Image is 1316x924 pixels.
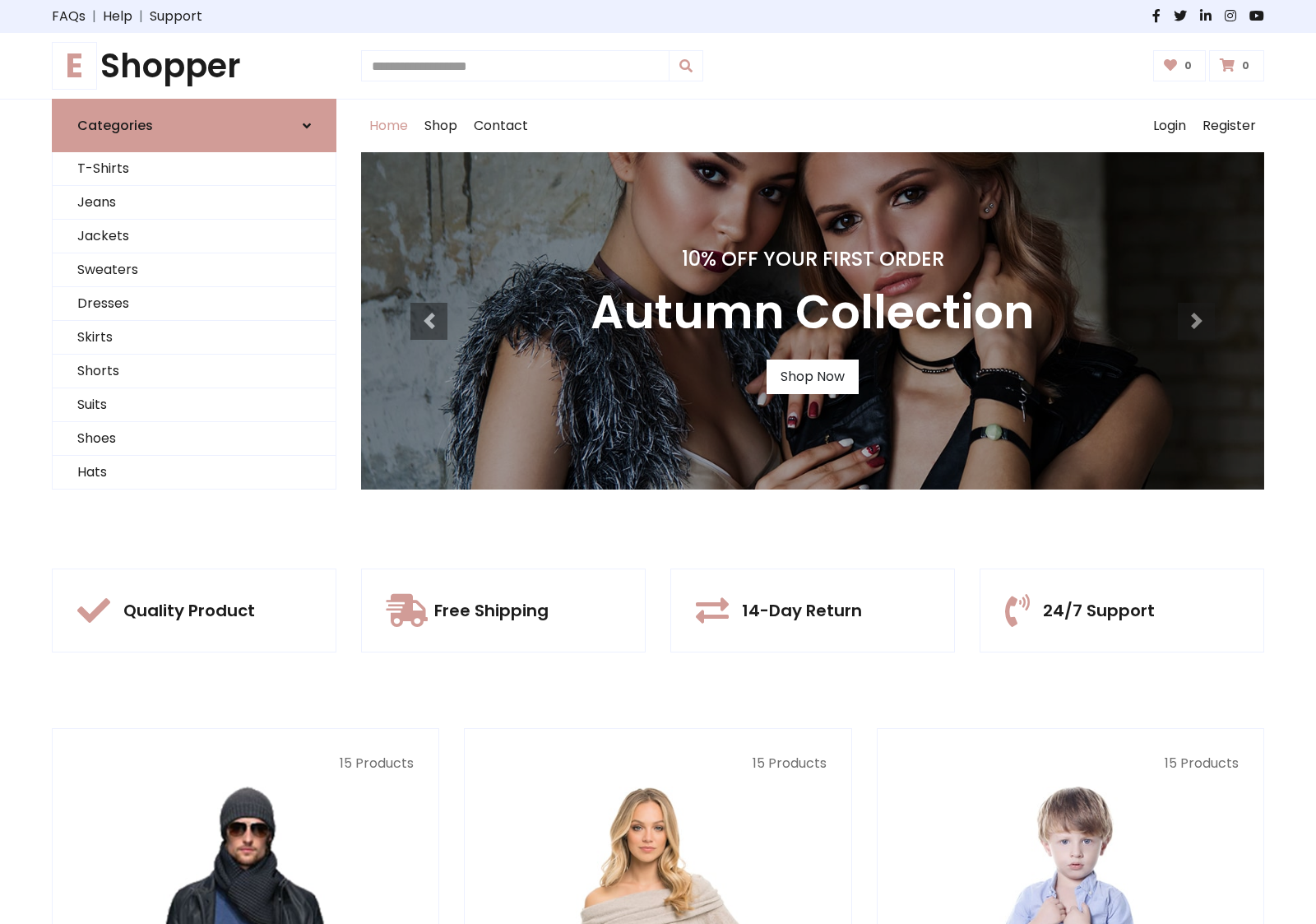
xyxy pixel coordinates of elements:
h6: Categories [77,118,153,133]
a: EShopper [52,46,336,86]
a: Suits [53,388,336,422]
h5: 14-Day Return [742,601,862,620]
p: 15 Products [77,754,414,773]
a: Register [1194,100,1264,152]
a: Support [150,7,202,26]
a: Help [103,7,132,26]
a: Jackets [53,220,336,253]
p: 15 Products [489,754,826,773]
h3: Autumn Collection [591,285,1035,340]
a: Shop [416,100,466,152]
a: Categories [52,99,336,152]
a: 0 [1153,50,1207,81]
a: Skirts [53,321,336,355]
h5: Free Shipping [434,601,549,620]
a: Dresses [53,287,336,321]
a: Jeans [53,186,336,220]
h1: Shopper [52,46,336,86]
a: 0 [1209,50,1264,81]
span: 0 [1180,58,1196,73]
a: Shoes [53,422,336,456]
h5: 24/7 Support [1043,601,1155,620]
p: 15 Products [902,754,1239,773]
a: FAQs [52,7,86,26]
a: Login [1145,100,1194,152]
span: 0 [1238,58,1253,73]
span: E [52,42,97,90]
a: Sweaters [53,253,336,287]
a: Shop Now [767,360,859,394]
h4: 10% Off Your First Order [591,248,1035,272]
h5: Quality Product [123,601,255,620]
span: | [132,7,150,26]
a: Home [361,100,416,152]
a: Hats [53,456,336,490]
span: | [86,7,103,26]
a: Shorts [53,355,336,388]
a: Contact [466,100,536,152]
a: T-Shirts [53,152,336,186]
